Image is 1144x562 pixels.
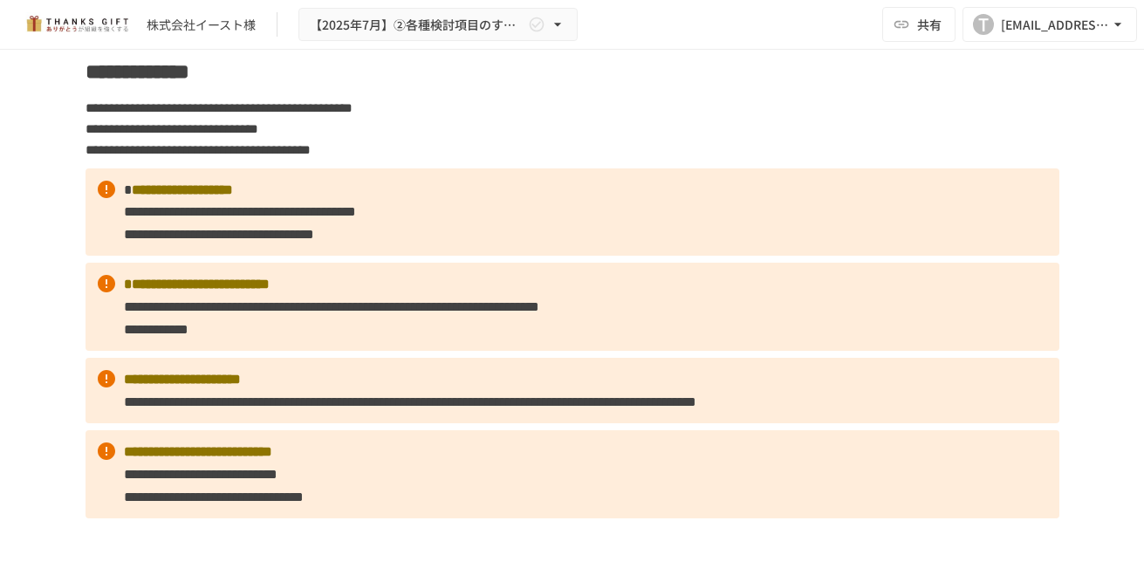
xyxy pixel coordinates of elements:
span: 共有 [917,15,942,34]
div: [EMAIL_ADDRESS][DOMAIN_NAME] [1001,14,1109,36]
button: 共有 [882,7,956,42]
div: 株式会社イースト様 [147,16,256,34]
img: mMP1OxWUAhQbsRWCurg7vIHe5HqDpP7qZo7fRoNLXQh [21,10,133,38]
button: T[EMAIL_ADDRESS][DOMAIN_NAME] [962,7,1137,42]
button: 【2025年7月】②各種検討項目のすり合わせ/ THANKS GIFTキックオフMTG [298,8,578,42]
span: 【2025年7月】②各種検討項目のすり合わせ/ THANKS GIFTキックオフMTG [310,14,524,36]
div: T [973,14,994,35]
